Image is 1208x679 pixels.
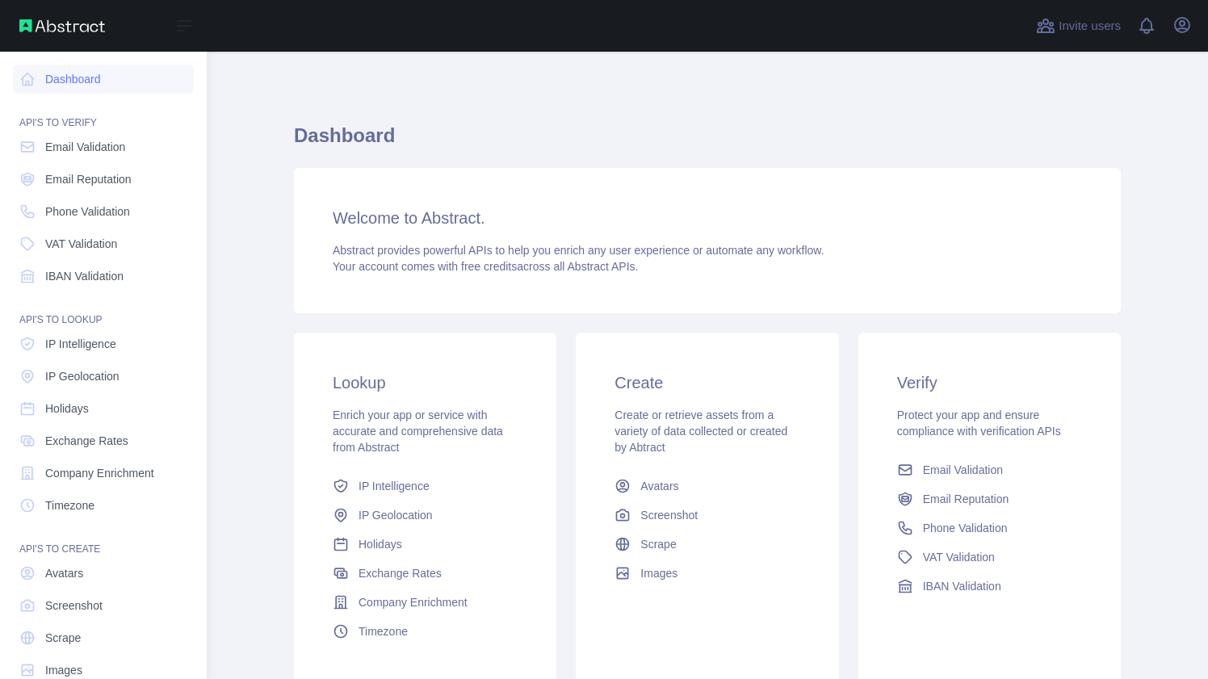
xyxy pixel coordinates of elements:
a: Dashboard [13,65,194,94]
span: Your account comes with across all Abstract APIs. [333,260,638,273]
a: Avatars [13,559,194,588]
a: IP Intelligence [326,472,524,501]
a: Holidays [326,530,524,559]
a: Exchange Rates [326,559,524,588]
a: Timezone [13,491,194,520]
span: Images [640,565,677,581]
a: Holidays [13,394,194,423]
img: Abstract API [19,19,105,32]
span: Avatars [640,478,678,494]
a: Phone Validation [891,513,1088,543]
a: Scrape [608,530,806,559]
a: IBAN Validation [891,572,1088,601]
a: Images [608,559,806,588]
a: Company Enrichment [13,459,194,488]
a: Email Validation [13,132,194,161]
a: Timezone [326,617,524,646]
span: Email Reputation [923,491,1009,507]
span: Company Enrichment [359,594,468,610]
span: Abstract provides powerful APIs to help you enrich any user experience or automate any workflow. [333,244,824,257]
span: Protect your app and ensure compliance with verification APIs [897,409,1061,438]
h1: Dashboard [294,123,1121,161]
span: VAT Validation [45,236,117,252]
a: IP Geolocation [326,501,524,530]
a: Avatars [608,472,806,501]
h3: Verify [897,371,1082,394]
span: Scrape [45,630,81,646]
h3: Lookup [333,371,518,394]
span: Timezone [359,623,408,639]
span: VAT Validation [923,549,995,565]
span: Screenshot [640,507,698,523]
span: IP Intelligence [359,478,430,494]
span: Screenshot [45,597,103,614]
a: Screenshot [13,591,194,620]
span: Company Enrichment [45,465,154,481]
span: Scrape [640,536,676,552]
div: API'S TO VERIFY [13,97,194,129]
span: Exchange Rates [45,433,128,449]
span: Phone Validation [45,203,130,220]
a: Email Reputation [891,484,1088,513]
span: IBAN Validation [923,578,1001,594]
span: IP Geolocation [359,507,433,523]
span: IP Intelligence [45,336,116,352]
a: Phone Validation [13,197,194,226]
span: Exchange Rates [359,565,442,581]
span: Invite users [1059,17,1121,36]
span: Email Validation [45,139,125,155]
div: API'S TO LOOKUP [13,294,194,326]
span: IP Geolocation [45,368,120,384]
a: VAT Validation [13,229,194,258]
span: Avatars [45,565,83,581]
a: Email Validation [891,455,1088,484]
span: free credits [461,260,517,273]
a: Email Reputation [13,165,194,194]
h3: Welcome to Abstract. [333,207,1082,229]
a: IBAN Validation [13,262,194,291]
span: IBAN Validation [45,268,124,284]
button: Invite users [1033,13,1124,39]
a: Company Enrichment [326,588,524,617]
a: Scrape [13,623,194,652]
a: Exchange Rates [13,426,194,455]
span: Email Validation [923,462,1003,478]
span: Phone Validation [923,520,1008,536]
a: VAT Validation [891,543,1088,572]
span: Timezone [45,497,94,513]
span: Create or retrieve assets from a variety of data collected or created by Abtract [614,409,787,454]
h3: Create [614,371,799,394]
div: API'S TO CREATE [13,523,194,555]
span: Holidays [359,536,402,552]
span: Enrich your app or service with accurate and comprehensive data from Abstract [333,409,503,454]
span: Images [45,662,82,678]
span: Email Reputation [45,171,132,187]
a: IP Intelligence [13,329,194,358]
a: IP Geolocation [13,362,194,391]
a: Screenshot [608,501,806,530]
span: Holidays [45,400,89,417]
